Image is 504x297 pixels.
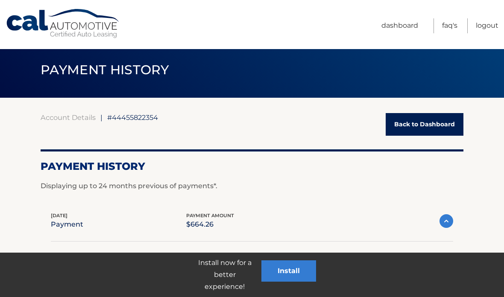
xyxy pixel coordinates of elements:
a: Logout [476,18,498,33]
span: | [100,113,103,122]
p: Displaying up to 24 months previous of payments*. [41,181,463,191]
a: Cal Automotive [6,9,121,39]
button: Install [261,260,316,282]
p: Install now for a better experience! [188,257,261,293]
a: Dashboard [381,18,418,33]
a: FAQ's [442,18,457,33]
p: payment [51,218,83,230]
p: $664.26 [186,218,234,230]
a: Back to Dashboard [386,113,463,136]
span: #44455822354 [107,113,158,122]
span: payment amount [186,213,234,218]
a: Account Details [41,113,96,122]
h2: Payment History [41,160,463,173]
img: accordion-active.svg [440,214,453,228]
span: PAYMENT HISTORY [41,62,169,78]
span: [DATE] [51,213,67,218]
